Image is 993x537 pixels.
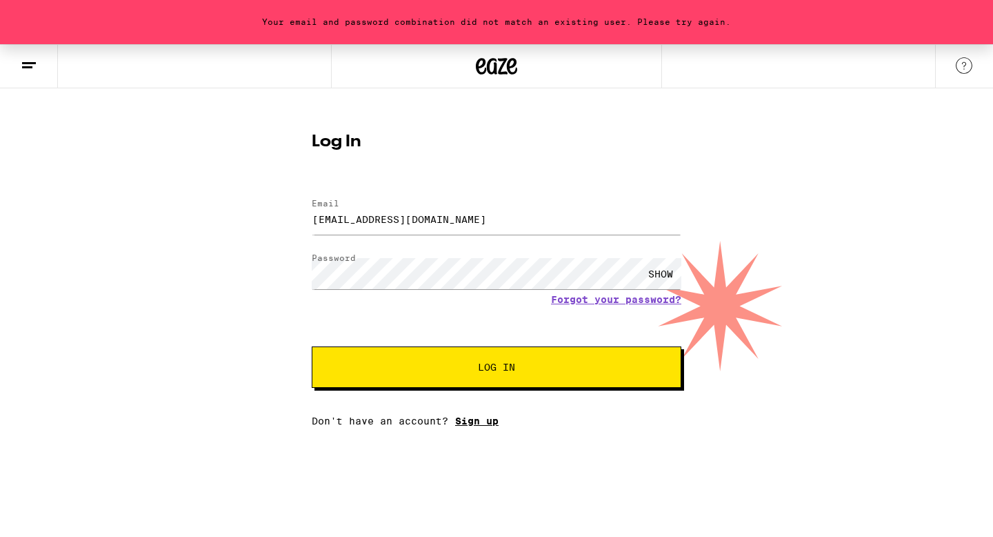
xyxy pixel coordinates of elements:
[551,294,681,305] a: Forgot your password?
[8,10,99,21] span: Hi. Need any help?
[312,346,681,388] button: Log In
[312,204,681,235] input: Email
[312,253,356,262] label: Password
[312,416,681,427] div: Don't have an account?
[312,199,339,208] label: Email
[478,362,515,372] span: Log In
[455,416,499,427] a: Sign up
[640,258,681,289] div: SHOW
[312,134,681,150] h1: Log In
